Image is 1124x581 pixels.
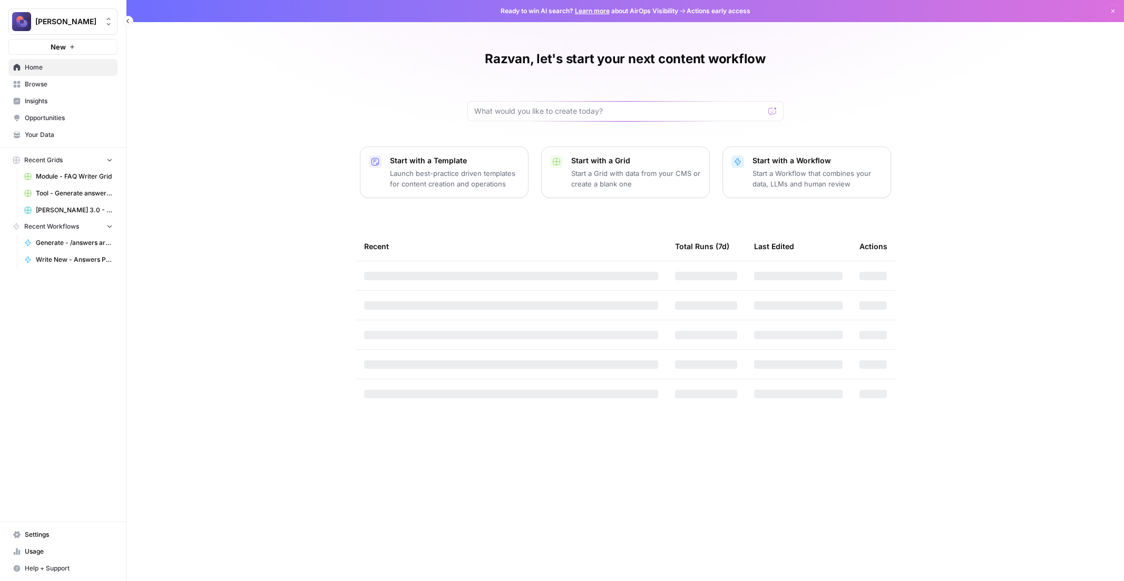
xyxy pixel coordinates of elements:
[390,168,520,189] p: Launch best-practice driven templates for content creation and operations
[752,168,882,189] p: Start a Workflow that combines your data, LLMs and human review
[8,219,118,234] button: Recent Workflows
[571,155,701,166] p: Start with a Grid
[25,564,113,573] span: Help + Support
[36,238,113,248] span: Generate - /answers article v2 (Raz edits)
[19,251,118,268] a: Write New - Answers Posts (Raz edits)
[25,96,113,106] span: Insights
[19,234,118,251] a: Generate - /answers article v2 (Raz edits)
[25,530,113,539] span: Settings
[8,110,118,126] a: Opportunities
[390,155,520,166] p: Start with a Template
[36,205,113,215] span: [PERSON_NAME] 3.0 - Answers (9).csv
[8,126,118,143] a: Your Data
[8,560,118,577] button: Help + Support
[36,255,113,264] span: Write New - Answers Posts (Raz edits)
[360,146,529,198] button: Start with a TemplateLaunch best-practice driven templates for content creation and operations
[474,106,764,116] input: What would you like to create today?
[19,168,118,185] a: Module - FAQ Writer Grid
[19,185,118,202] a: Tool - Generate answers paragraph Grid
[8,93,118,110] a: Insights
[501,6,678,16] span: Ready to win AI search? about AirOps Visibility
[364,232,658,261] div: Recent
[752,155,882,166] p: Start with a Workflow
[8,8,118,35] button: Workspace: Bardeen
[25,113,113,123] span: Opportunities
[8,39,118,55] button: New
[36,189,113,198] span: Tool - Generate answers paragraph Grid
[485,51,766,67] h1: Razvan, let's start your next content workflow
[51,42,66,52] span: New
[8,59,118,76] a: Home
[25,547,113,556] span: Usage
[19,202,118,219] a: [PERSON_NAME] 3.0 - Answers (9).csv
[8,152,118,168] button: Recent Grids
[687,6,750,16] span: Actions early access
[35,16,99,27] span: [PERSON_NAME]
[12,12,31,31] img: Bardeen Logo
[8,543,118,560] a: Usage
[571,168,701,189] p: Start a Grid with data from your CMS or create a blank one
[859,232,887,261] div: Actions
[24,222,79,231] span: Recent Workflows
[8,76,118,93] a: Browse
[25,63,113,72] span: Home
[25,80,113,89] span: Browse
[8,526,118,543] a: Settings
[754,232,794,261] div: Last Edited
[541,146,710,198] button: Start with a GridStart a Grid with data from your CMS or create a blank one
[24,155,63,165] span: Recent Grids
[36,172,113,181] span: Module - FAQ Writer Grid
[675,232,729,261] div: Total Runs (7d)
[722,146,891,198] button: Start with a WorkflowStart a Workflow that combines your data, LLMs and human review
[575,7,610,15] a: Learn more
[25,130,113,140] span: Your Data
